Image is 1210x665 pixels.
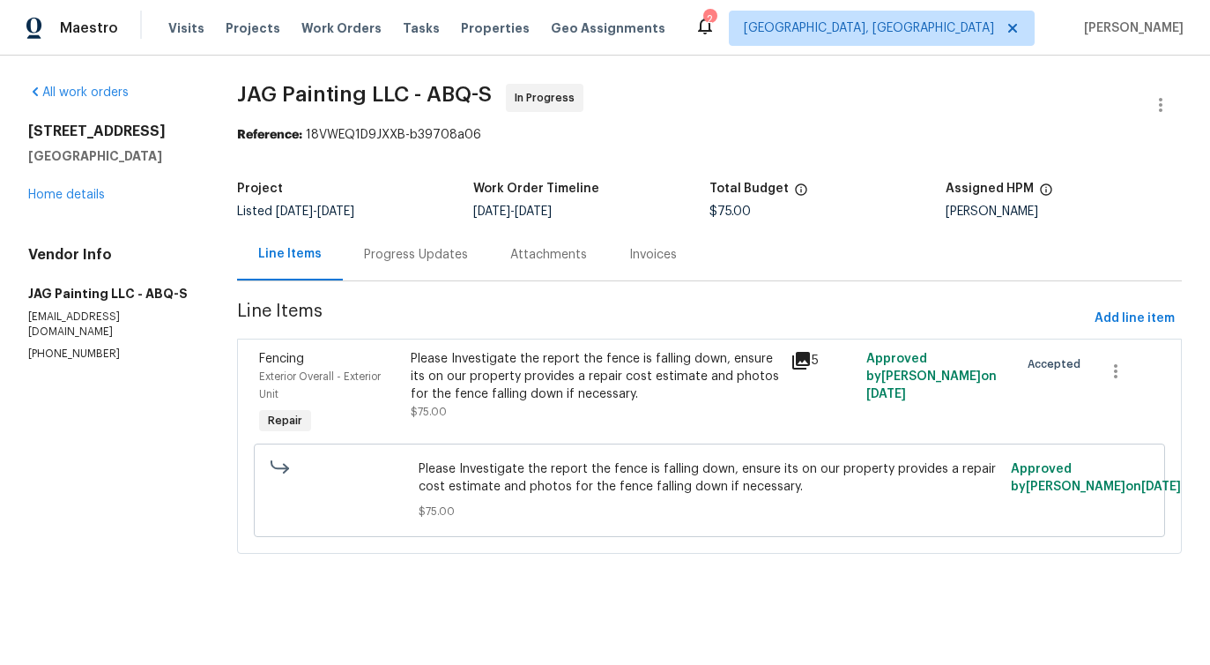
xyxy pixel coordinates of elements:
span: - [276,205,354,218]
span: [DATE] [1141,481,1181,493]
p: [EMAIL_ADDRESS][DOMAIN_NAME] [28,310,195,340]
span: [DATE] [317,205,354,218]
span: Please Investigate the report the fence is falling down, ensure its on our property provides a re... [419,460,1000,496]
span: $75.00 [709,205,751,218]
span: [DATE] [473,205,510,218]
span: Line Items [237,303,1088,335]
div: Please Investigate the report the fence is falling down, ensure its on our property provides a re... [411,350,780,403]
b: Reference: [237,129,302,141]
span: Approved by [PERSON_NAME] on [866,353,997,400]
span: [DATE] [515,205,552,218]
span: Work Orders [301,19,382,37]
span: JAG Painting LLC - ABQ-S [237,84,492,105]
span: Exterior Overall - Exterior Unit [259,371,381,400]
div: 5 [791,350,856,371]
div: 18VWEQ1D9JXXB-b39708a06 [237,126,1182,144]
div: 2 [703,11,716,28]
span: $75.00 [411,407,447,417]
h5: [GEOGRAPHIC_DATA] [28,147,195,165]
h5: Assigned HPM [946,183,1034,195]
span: - [473,205,552,218]
div: Attachments [510,246,587,264]
a: All work orders [28,86,129,99]
span: Repair [261,412,309,430]
div: Line Items [258,245,322,263]
h5: JAG Painting LLC - ABQ-S [28,285,195,303]
span: Approved by [PERSON_NAME] on [1011,463,1181,493]
span: In Progress [515,89,582,107]
span: Fencing [259,353,304,365]
span: [DATE] [276,205,313,218]
p: [PHONE_NUMBER] [28,347,195,362]
h4: Vendor Info [28,246,195,264]
span: The hpm assigned to this work order. [1039,183,1053,205]
span: $75.00 [419,503,1000,520]
span: [PERSON_NAME] [1077,19,1184,37]
span: Properties [461,19,530,37]
button: Add line item [1088,303,1182,335]
a: Home details [28,189,105,201]
h2: [STREET_ADDRESS] [28,123,195,140]
h5: Total Budget [709,183,789,195]
span: Listed [237,205,354,218]
span: Maestro [60,19,118,37]
span: Add line item [1095,308,1175,330]
span: The total cost of line items that have been proposed by Opendoor. This sum includes line items th... [794,183,808,205]
span: [GEOGRAPHIC_DATA], [GEOGRAPHIC_DATA] [744,19,994,37]
div: [PERSON_NAME] [946,205,1182,218]
span: [DATE] [866,388,906,400]
span: Geo Assignments [551,19,665,37]
h5: Project [237,183,283,195]
div: Invoices [629,246,677,264]
h5: Work Order Timeline [473,183,599,195]
div: Progress Updates [364,246,468,264]
span: Projects [226,19,280,37]
span: Visits [168,19,204,37]
span: Tasks [403,22,440,34]
span: Accepted [1028,355,1088,373]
